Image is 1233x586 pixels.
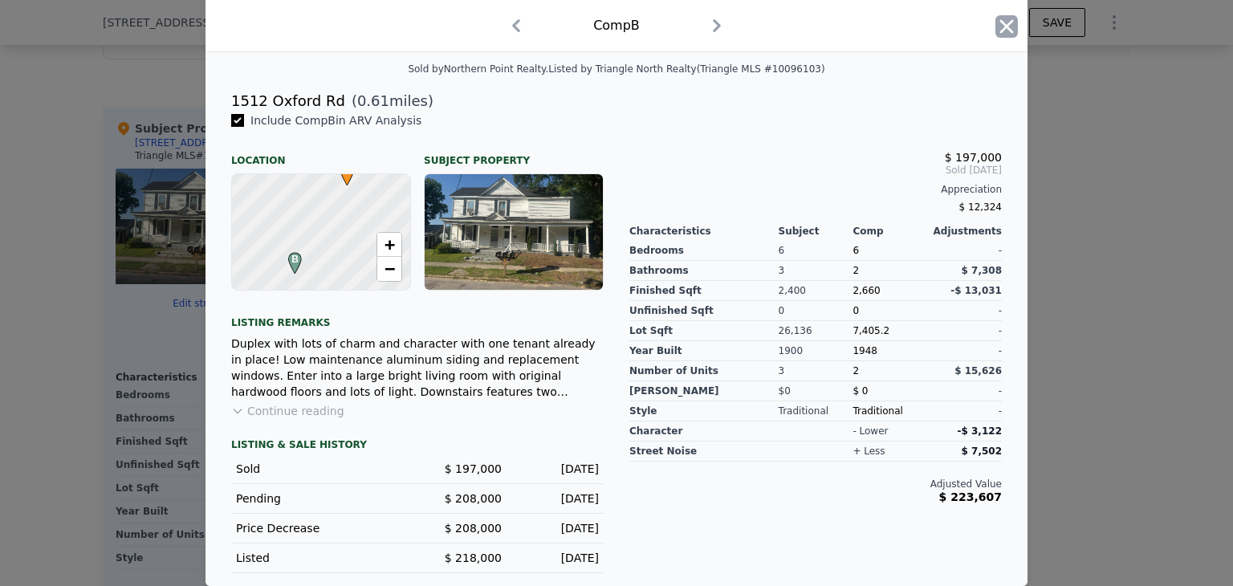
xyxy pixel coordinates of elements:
[779,381,853,401] div: $0
[629,401,779,421] div: Style
[236,550,405,566] div: Listed
[385,234,395,254] span: +
[779,301,853,321] div: 0
[231,438,604,454] div: LISTING & SALE HISTORY
[236,490,405,507] div: Pending
[853,445,885,458] div: + less
[629,341,779,361] div: Year Built
[357,92,389,109] span: 0.61
[959,201,1002,213] span: $ 12,324
[515,490,599,507] div: [DATE]
[962,265,1002,276] span: $ 7,308
[629,164,1002,177] span: Sold [DATE]
[284,252,306,267] span: B
[629,361,779,381] div: Number of Units
[629,301,779,321] div: Unfinished Sqft
[629,442,779,462] div: street noise
[927,241,1002,261] div: -
[779,401,853,421] div: Traditional
[853,285,880,296] span: 2,660
[231,336,604,400] div: Duplex with lots of charm and character with one tenant already in place! Low maintenance aluminu...
[515,550,599,566] div: [DATE]
[445,551,502,564] span: $ 218,000
[377,233,401,257] a: Zoom in
[779,361,853,381] div: 3
[927,401,1002,421] div: -
[231,303,604,329] div: Listing remarks
[779,321,853,341] div: 26,136
[629,183,1002,196] div: Appreciation
[445,462,502,475] span: $ 197,000
[231,90,345,112] div: 1512 Oxford Rd
[445,492,502,505] span: $ 208,000
[515,461,599,477] div: [DATE]
[939,490,1002,503] span: $ 223,607
[853,305,859,316] span: 0
[779,341,853,361] div: 1900
[593,16,640,35] div: Comp B
[629,381,779,401] div: [PERSON_NAME]
[629,321,779,341] div: Lot Sqft
[927,225,1002,238] div: Adjustments
[385,258,395,279] span: −
[950,285,1002,296] span: -$ 13,031
[424,141,604,167] div: Subject Property
[927,381,1002,401] div: -
[853,385,868,397] span: $ 0
[445,522,502,535] span: $ 208,000
[515,520,599,536] div: [DATE]
[853,401,927,421] div: Traditional
[231,403,344,419] button: Continue reading
[236,461,405,477] div: Sold
[629,421,779,442] div: character
[284,252,294,262] div: B
[927,321,1002,341] div: -
[629,261,779,281] div: Bathrooms
[853,225,927,238] div: Comp
[244,114,428,127] span: Include Comp B in ARV Analysis
[548,63,824,75] div: Listed by Triangle North Realty (Triangle MLS #10096103)
[408,63,548,75] div: Sold by Northern Point Realty .
[954,365,1002,376] span: $ 15,626
[853,425,888,437] div: - lower
[779,225,853,238] div: Subject
[927,341,1002,361] div: -
[629,225,779,238] div: Characteristics
[629,241,779,261] div: Bedrooms
[853,261,927,281] div: 2
[231,141,411,167] div: Location
[779,241,853,261] div: 6
[779,261,853,281] div: 3
[853,325,889,336] span: 7,405.2
[779,281,853,301] div: 2,400
[945,151,1002,164] span: $ 197,000
[629,281,779,301] div: Finished Sqft
[927,301,1002,321] div: -
[958,425,1002,437] span: -$ 3,122
[962,446,1002,457] span: $ 7,502
[629,478,1002,490] div: Adjusted Value
[236,520,405,536] div: Price Decrease
[345,90,433,112] span: ( miles)
[853,361,927,381] div: 2
[853,341,927,361] div: 1948
[377,257,401,281] a: Zoom out
[853,245,859,256] span: 6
